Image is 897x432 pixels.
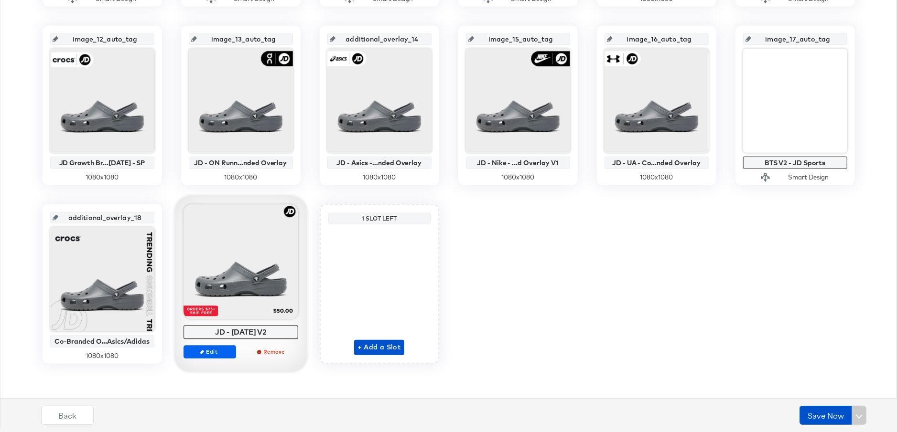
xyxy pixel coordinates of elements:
[327,173,432,182] div: 1080 x 1080
[50,351,154,360] div: 1080 x 1080
[466,173,570,182] div: 1080 x 1080
[249,348,293,355] span: Remove
[789,173,829,182] div: Smart Design
[746,159,845,167] div: BTS V2 - JD Sports
[800,406,852,425] button: Save Now
[191,159,291,167] div: JD - ON Runn...nded Overlay
[186,328,295,337] div: JD - [DATE] V2
[605,173,709,182] div: 1080 x 1080
[53,337,152,345] div: Co-Branded O...Asics/Adidas
[468,159,568,167] div: JD - Nike - ...d Overlay V1
[354,340,405,355] button: + Add a Slot
[53,159,152,167] div: JD Growth Br...[DATE] - SP
[607,159,706,167] div: JD - UA - Co...nded Overlay
[330,159,429,167] div: JD - Asics -...nded Overlay
[245,345,298,358] button: Remove
[184,345,236,358] button: Edit
[187,348,231,355] span: Edit
[41,406,94,425] button: Back
[358,341,401,353] span: + Add a Slot
[331,215,428,222] div: 1 Slot Left
[50,173,154,182] div: 1080 x 1080
[189,173,293,182] div: 1080 x 1080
